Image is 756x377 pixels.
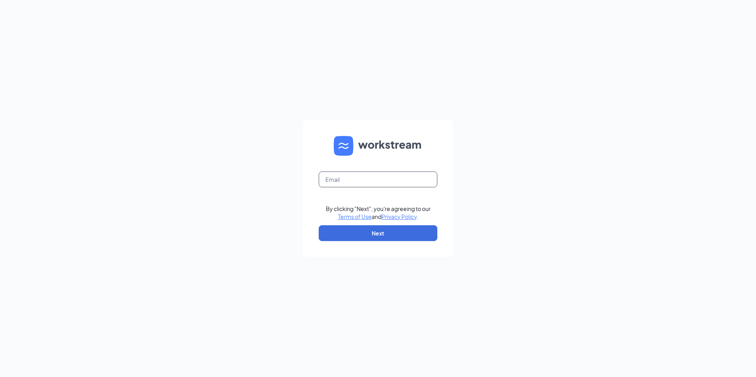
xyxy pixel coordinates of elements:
div: By clicking "Next", you're agreeing to our and . [326,205,431,221]
button: Next [319,225,437,241]
img: WS logo and Workstream text [334,136,422,156]
a: Privacy Policy [382,213,417,220]
input: Email [319,172,437,187]
a: Terms of Use [338,213,372,220]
